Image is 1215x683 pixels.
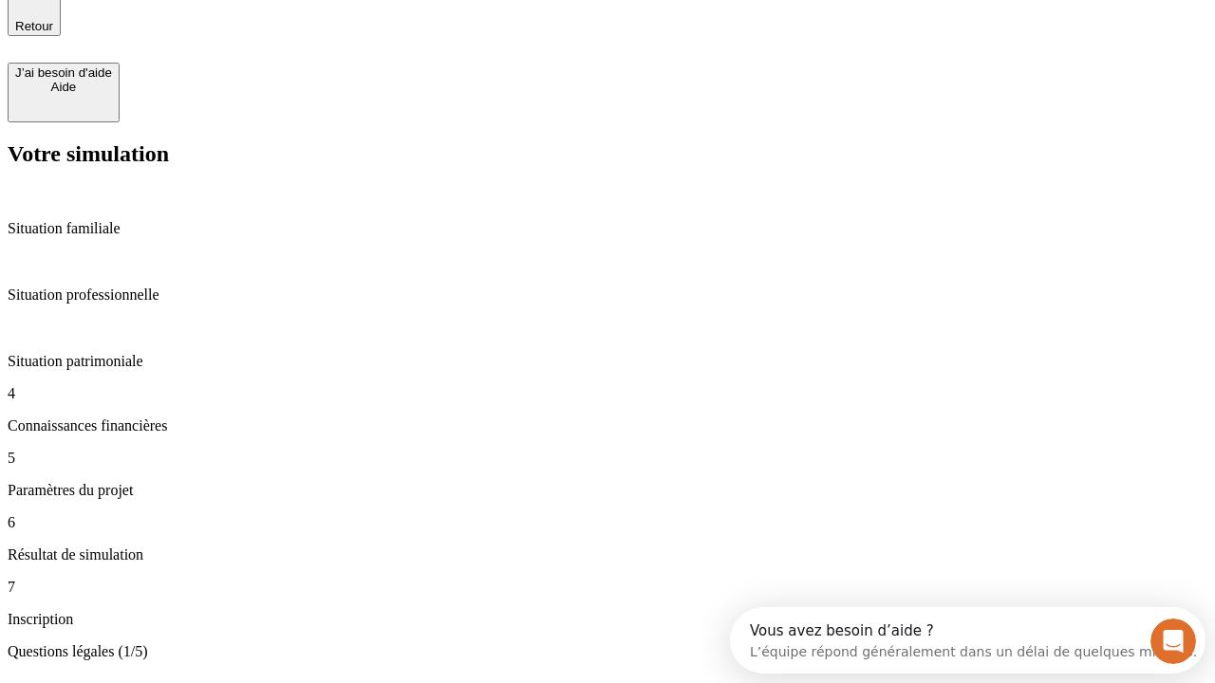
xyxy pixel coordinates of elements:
h2: Votre simulation [8,141,1207,167]
p: Situation familiale [8,220,1207,237]
p: Situation patrimoniale [8,353,1207,370]
iframe: Intercom live chat discovery launcher [730,607,1206,674]
p: Paramètres du projet [8,482,1207,499]
p: Inscription [8,611,1207,628]
div: L’équipe répond généralement dans un délai de quelques minutes. [20,31,467,51]
iframe: Intercom live chat [1150,618,1196,664]
p: 5 [8,450,1207,467]
p: Résultat de simulation [8,546,1207,563]
p: 7 [8,579,1207,596]
p: Questions légales (1/5) [8,643,1207,660]
p: Connaissances financières [8,417,1207,434]
div: J’ai besoin d'aide [15,65,112,80]
p: Situation professionnelle [8,286,1207,304]
div: Ouvrir le Messenger Intercom [8,8,523,60]
span: Retour [15,19,53,33]
p: 4 [8,385,1207,402]
button: J’ai besoin d'aideAide [8,63,120,122]
div: Vous avez besoin d’aide ? [20,16,467,31]
p: 6 [8,514,1207,531]
div: Aide [15,80,112,94]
